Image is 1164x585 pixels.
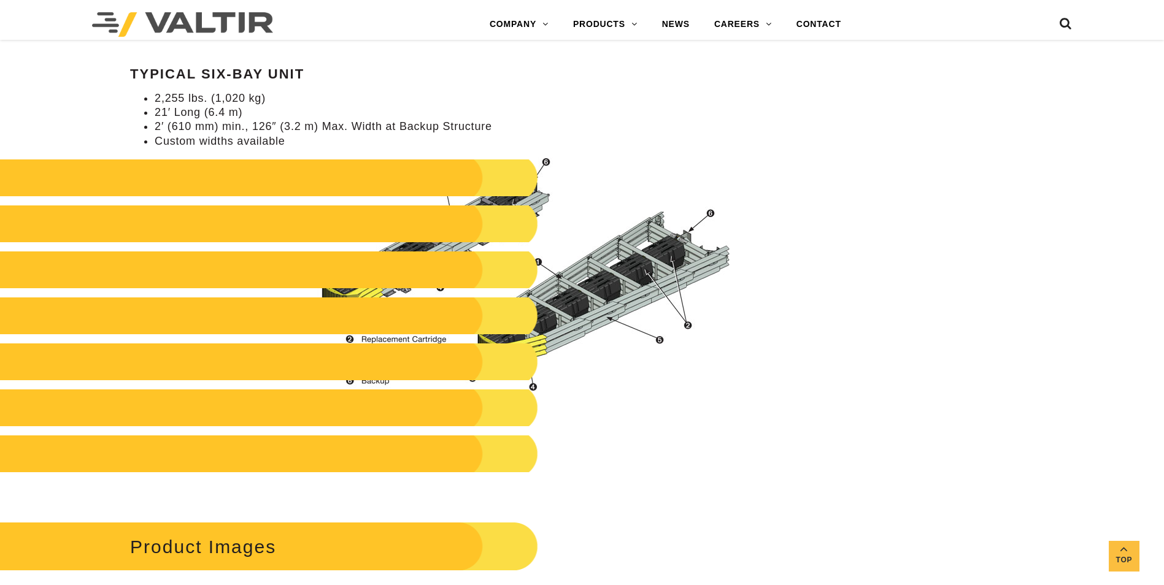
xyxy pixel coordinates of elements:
[155,134,743,148] li: Custom widths available
[561,12,650,37] a: PRODUCTS
[1109,553,1139,567] span: Top
[784,12,854,37] a: CONTACT
[155,120,743,134] li: 2′ (610 mm) min., 126″ (3.2 m) Max. Width at Backup Structure
[155,91,743,105] li: 2,255 lbs. (1,020 kg)
[92,12,273,37] img: Valtir
[155,105,743,120] li: 21′ Long (6.4 m)
[477,12,561,37] a: COMPANY
[1109,541,1139,572] a: Top
[702,12,784,37] a: CAREERS
[650,12,702,37] a: NEWS
[130,66,304,82] strong: Typical Six-Bay Unit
